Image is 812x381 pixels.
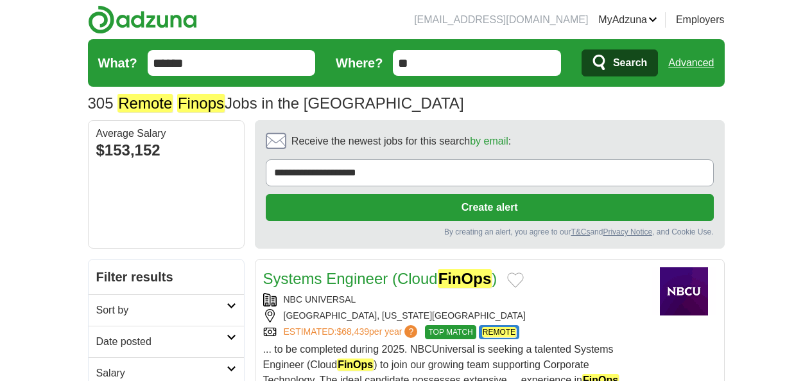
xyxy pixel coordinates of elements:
a: Date posted [89,326,244,357]
h2: Salary [96,366,227,381]
button: Search [582,49,658,76]
a: Privacy Notice [603,227,652,236]
a: MyAdzuna [598,12,657,28]
div: [GEOGRAPHIC_DATA], [US_STATE][GEOGRAPHIC_DATA] [263,309,642,323]
span: 305 [88,92,114,115]
h2: Filter results [89,260,244,294]
a: T&Cs [571,227,590,236]
div: $153,152 [96,139,236,162]
a: Sort by [89,294,244,326]
a: ESTIMATED:$68,439per year? [284,325,420,339]
a: Employers [676,12,725,28]
img: NBC Universal logo [652,267,716,315]
span: $68,439 [336,326,369,337]
h2: Date posted [96,334,227,350]
label: What? [98,53,137,73]
label: Where? [336,53,383,73]
button: Add to favorite jobs [507,272,524,288]
a: by email [470,136,508,146]
div: By creating an alert, you agree to our and , and Cookie Use. [266,226,714,238]
em: Finops [177,94,225,112]
a: NBC UNIVERSAL [284,294,356,305]
span: Receive the newest jobs for this search : [291,134,511,149]
em: FinOps [337,359,374,371]
em: FinOps [438,269,492,288]
em: Remote [117,94,173,112]
em: REMOTE [482,327,516,337]
span: Search [613,50,647,76]
li: [EMAIL_ADDRESS][DOMAIN_NAME] [414,12,588,28]
a: Advanced [668,50,714,76]
a: Systems Engineer (CloudFinOps) [263,269,497,288]
div: Average Salary [96,128,236,139]
h1: Jobs in the [GEOGRAPHIC_DATA] [88,94,464,112]
img: Adzuna logo [88,5,197,34]
button: Create alert [266,194,714,221]
span: TOP MATCH [425,325,476,339]
span: ? [404,325,417,338]
h2: Sort by [96,303,227,318]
